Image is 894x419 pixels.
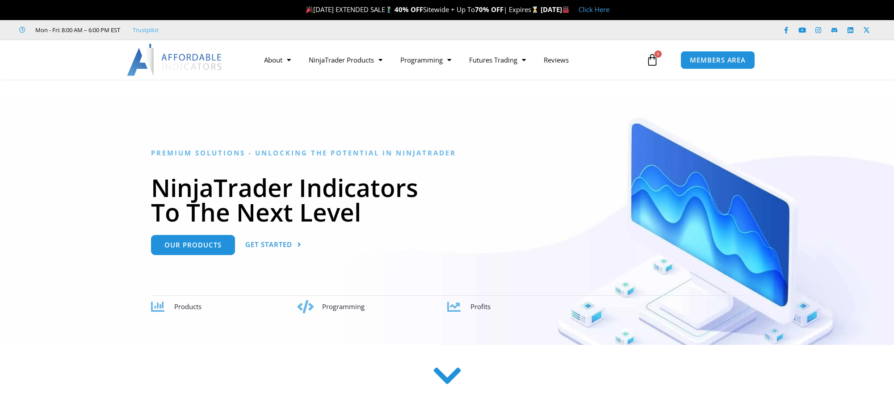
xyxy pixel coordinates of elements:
img: 🎉 [306,6,313,13]
h6: Premium Solutions - Unlocking the Potential in NinjaTrader [151,149,743,157]
span: Get Started [245,241,292,248]
img: 🏭 [562,6,569,13]
span: 0 [655,50,662,58]
a: Trustpilot [133,25,159,35]
a: Our Products [151,235,235,255]
span: Programming [322,302,365,311]
nav: Menu [255,50,644,70]
h1: NinjaTrader Indicators To The Next Level [151,175,743,224]
a: Get Started [245,235,302,255]
a: 0 [633,47,672,73]
img: LogoAI | Affordable Indicators – NinjaTrader [127,44,223,76]
a: Futures Trading [460,50,535,70]
span: [DATE] EXTENDED SALE Sitewide + Up To | Expires [304,5,541,14]
a: Programming [391,50,460,70]
a: NinjaTrader Products [300,50,391,70]
strong: 70% OFF [475,5,504,14]
a: About [255,50,300,70]
a: Click Here [579,5,609,14]
span: Products [174,302,201,311]
span: MEMBERS AREA [690,57,746,63]
span: Mon - Fri: 8:00 AM – 6:00 PM EST [33,25,120,35]
img: ⌛ [532,6,538,13]
strong: [DATE] [541,5,570,14]
a: MEMBERS AREA [680,51,755,69]
strong: 40% OFF [395,5,423,14]
img: 🏌️‍♂️ [386,6,392,13]
a: Reviews [535,50,578,70]
span: Profits [470,302,491,311]
span: Our Products [164,242,222,248]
